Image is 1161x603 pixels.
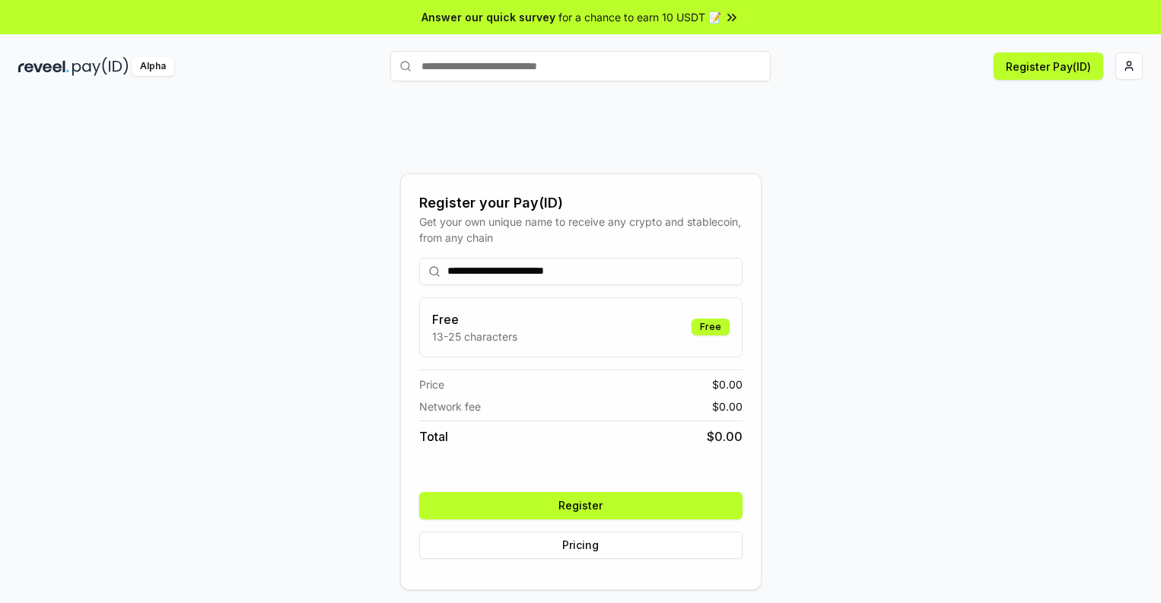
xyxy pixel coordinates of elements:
[707,427,743,446] span: $ 0.00
[419,532,743,559] button: Pricing
[432,328,517,344] p: 13-25 characters
[419,214,743,246] div: Get your own unique name to receive any crypto and stablecoin, from any chain
[994,52,1103,80] button: Register Pay(ID)
[419,398,481,414] span: Network fee
[72,57,129,76] img: pay_id
[712,398,743,414] span: $ 0.00
[432,310,517,328] h3: Free
[712,376,743,392] span: $ 0.00
[419,192,743,214] div: Register your Pay(ID)
[419,376,444,392] span: Price
[419,427,448,446] span: Total
[692,319,730,335] div: Free
[421,9,555,25] span: Answer our quick survey
[558,9,721,25] span: for a chance to earn 10 USDT 📝
[18,57,69,76] img: reveel_dark
[419,492,743,519] button: Register
[132,57,174,76] div: Alpha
